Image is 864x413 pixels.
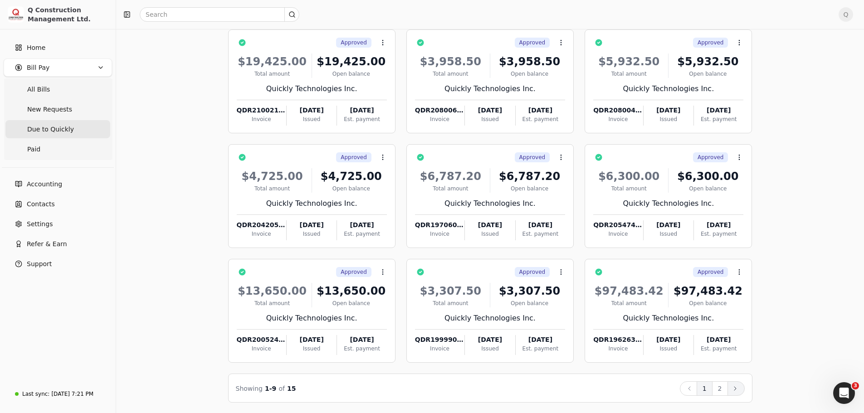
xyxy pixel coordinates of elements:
[415,185,486,193] div: Total amount
[516,106,565,115] div: [DATE]
[519,268,546,276] span: Approved
[5,100,110,118] a: New Requests
[337,335,386,345] div: [DATE]
[237,168,308,185] div: $4,725.00
[27,63,49,73] span: Bill Pay
[27,199,55,209] span: Contacts
[593,185,664,193] div: Total amount
[698,268,724,276] span: Approved
[839,7,853,22] button: Q
[27,125,74,134] span: Due to Quickly
[27,180,62,189] span: Accounting
[593,83,743,94] div: Quickly Technologies Inc.
[415,70,486,78] div: Total amount
[27,259,52,269] span: Support
[287,220,337,230] div: [DATE]
[337,345,386,353] div: Est. payment
[672,299,743,307] div: Open balance
[415,83,565,94] div: Quickly Technologies Inc.
[415,230,464,238] div: Invoice
[415,299,486,307] div: Total amount
[4,175,112,193] a: Accounting
[593,106,643,115] div: QDR208004-1336
[316,70,387,78] div: Open balance
[415,106,464,115] div: QDR208006-1329
[694,220,743,230] div: [DATE]
[593,345,643,353] div: Invoice
[593,53,664,70] div: $5,932.50
[644,115,693,123] div: Issued
[237,106,286,115] div: QDR210021-0539
[697,381,713,396] button: 1
[237,115,286,123] div: Invoice
[4,195,112,213] a: Contacts
[5,80,110,98] a: All Bills
[516,345,565,353] div: Est. payment
[316,185,387,193] div: Open balance
[4,235,112,253] button: Refer & Earn
[698,153,724,161] span: Approved
[415,283,486,299] div: $3,307.50
[316,299,387,307] div: Open balance
[236,385,263,392] span: Showing
[415,168,486,185] div: $6,787.20
[415,345,464,353] div: Invoice
[494,185,565,193] div: Open balance
[5,140,110,158] a: Paid
[237,70,308,78] div: Total amount
[337,230,386,238] div: Est. payment
[852,382,859,389] span: 3
[237,230,286,238] div: Invoice
[27,145,40,154] span: Paid
[672,283,743,299] div: $97,483.42
[237,313,387,324] div: Quickly Technologies Inc.
[237,53,308,70] div: $19,425.00
[644,230,693,238] div: Issued
[465,230,515,238] div: Issued
[593,230,643,238] div: Invoice
[519,153,546,161] span: Approved
[337,115,386,123] div: Est. payment
[316,168,387,185] div: $4,725.00
[494,299,565,307] div: Open balance
[694,106,743,115] div: [DATE]
[4,255,112,273] button: Support
[644,335,693,345] div: [DATE]
[644,345,693,353] div: Issued
[287,230,337,238] div: Issued
[494,53,565,70] div: $3,958.50
[27,105,72,114] span: New Requests
[644,220,693,230] div: [DATE]
[265,385,276,392] span: 1 - 9
[593,115,643,123] div: Invoice
[237,283,308,299] div: $13,650.00
[237,83,387,94] div: Quickly Technologies Inc.
[27,43,45,53] span: Home
[593,168,664,185] div: $6,300.00
[519,39,546,47] span: Approved
[415,220,464,230] div: QDR197060-0540
[593,198,743,209] div: Quickly Technologies Inc.
[712,381,728,396] button: 2
[465,115,515,123] div: Issued
[237,299,308,307] div: Total amount
[593,313,743,324] div: Quickly Technologies Inc.
[694,115,743,123] div: Est. payment
[415,313,565,324] div: Quickly Technologies Inc.
[337,220,386,230] div: [DATE]
[316,283,387,299] div: $13,650.00
[237,198,387,209] div: Quickly Technologies Inc.
[415,198,565,209] div: Quickly Technologies Inc.
[237,220,286,230] div: QDR204205-0543
[287,115,337,123] div: Issued
[237,335,286,345] div: QDR200524-0243
[316,53,387,70] div: $19,425.00
[415,115,464,123] div: Invoice
[27,85,50,94] span: All Bills
[415,53,486,70] div: $3,958.50
[4,215,112,233] a: Settings
[341,153,367,161] span: Approved
[494,168,565,185] div: $6,787.20
[465,345,515,353] div: Issued
[694,345,743,353] div: Est. payment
